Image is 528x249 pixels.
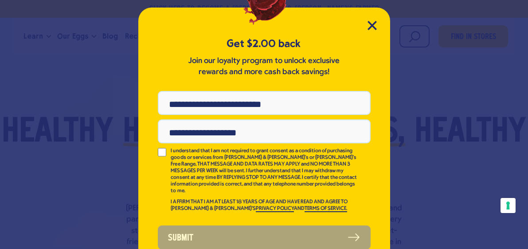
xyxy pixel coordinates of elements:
[501,198,516,213] button: Your consent preferences for tracking technologies
[305,206,347,212] a: TERMS OF SERVICE.
[171,148,358,194] p: I understand that I am not required to grant consent as a condition of purchasing goods or servic...
[158,36,371,51] h5: Get $2.00 back
[171,199,358,212] p: I AFFIRM THAT I AM AT LEAST 18 YEARS OF AGE AND HAVE READ AND AGREE TO [PERSON_NAME] & [PERSON_NA...
[368,21,377,30] button: Close Modal
[158,148,167,157] input: I understand that I am not required to grant consent as a condition of purchasing goods or servic...
[256,206,294,212] a: PRIVACY POLICY
[187,55,342,78] p: Join our loyalty program to unlock exclusive rewards and more cash back savings!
